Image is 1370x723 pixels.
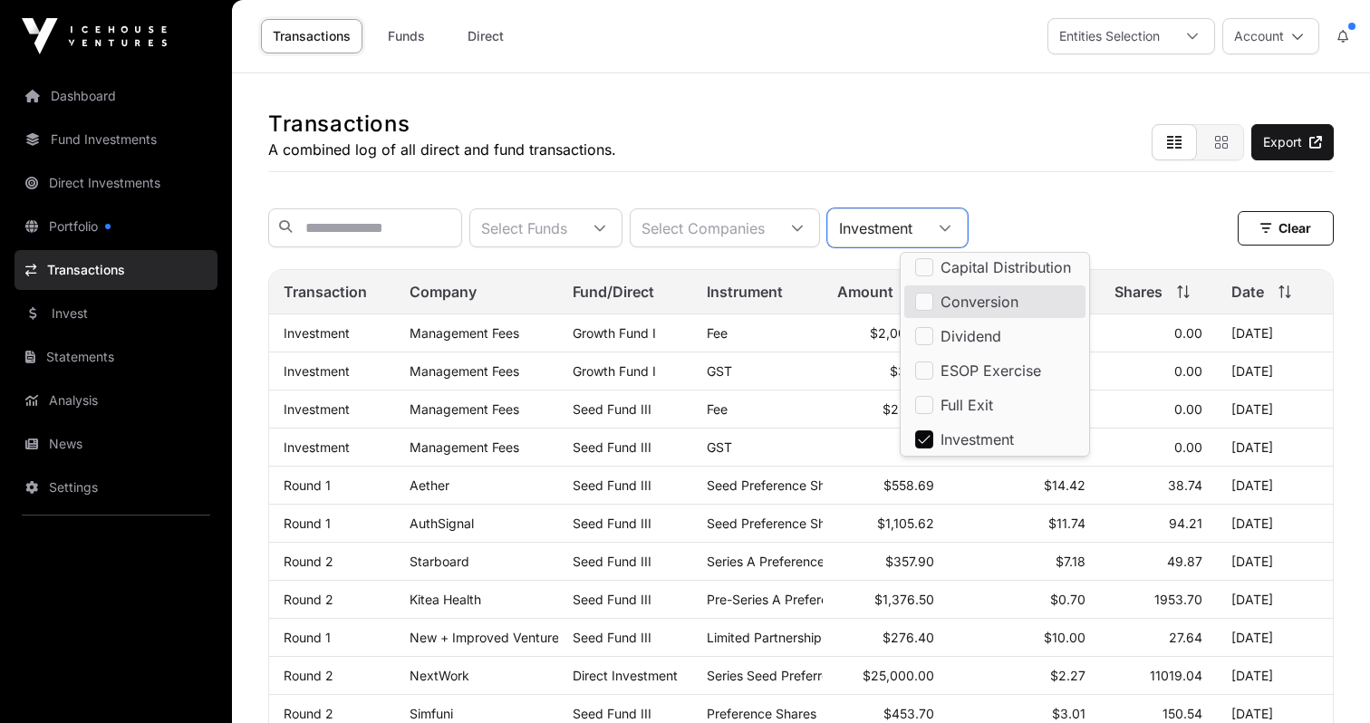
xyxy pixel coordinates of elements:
a: Growth Fund I [573,325,656,341]
td: $25,000.00 [823,657,949,695]
td: $1,105.62 [823,505,949,543]
span: 0.00 [1174,401,1202,417]
a: Fund Investments [14,120,217,159]
a: Seed Fund III [573,439,651,455]
a: Transactions [261,19,362,53]
a: Settings [14,468,217,507]
span: Conversion [941,294,1018,309]
span: 94.21 [1169,516,1202,531]
span: 0.00 [1174,439,1202,455]
span: Capital Distribution [941,260,1071,275]
a: Transactions [14,250,217,290]
span: GST [707,363,732,379]
li: Dividend [904,320,1085,352]
a: Round 1 [284,516,331,531]
a: Simfuni [410,706,453,721]
div: Chat Widget [1279,636,1370,723]
span: 0.00 [1174,325,1202,341]
span: 27.64 [1169,630,1202,645]
li: Investment [904,423,1085,456]
a: Funds [370,19,442,53]
td: [DATE] [1217,657,1333,695]
div: Select Companies [631,209,776,246]
a: Statements [14,337,217,377]
p: Management Fees [410,325,544,341]
td: $276.40 [823,619,949,657]
h1: Transactions [268,110,616,139]
a: NextWork [410,668,469,683]
td: $2,000.00 [823,314,949,352]
a: Seed Fund III [573,592,651,607]
a: Round 2 [284,668,333,683]
td: $30.00 [823,352,949,390]
a: Investment [284,439,350,455]
div: Investment [828,209,923,246]
td: $250.00 [823,390,949,429]
a: Portfolio [14,207,217,246]
span: Dividend [941,329,1001,343]
td: $357.90 [823,543,949,581]
a: Dashboard [14,76,217,116]
li: Capital Distribution [904,251,1085,284]
p: A combined log of all direct and fund transactions. [268,139,616,160]
span: $2.27 [1050,668,1085,683]
span: 49.87 [1167,554,1202,569]
a: Investment [284,325,350,341]
a: Kitea Health [410,592,481,607]
a: New + Improved Ventures [410,630,565,645]
span: Series A Preference Shares [707,554,869,569]
a: Round 1 [284,477,331,493]
span: Seed Preference Shares [707,516,851,531]
span: Fee [707,325,728,341]
span: ESOP Exercise [941,363,1041,378]
a: Direct Investments [14,163,217,203]
span: 150.54 [1163,706,1202,721]
a: Seed Fund III [573,516,651,531]
span: $3.01 [1052,706,1085,721]
div: Entities Selection [1048,19,1171,53]
a: Growth Fund I [573,363,656,379]
a: Round 2 [284,554,333,569]
td: [DATE] [1217,314,1333,352]
a: Round 2 [284,706,333,721]
td: $558.69 [823,467,949,505]
p: Management Fees [410,439,544,455]
li: Full Exit [904,389,1085,421]
span: Limited Partnership Units [707,630,855,645]
td: [DATE] [1217,619,1333,657]
span: Amount [837,281,893,303]
a: Seed Fund III [573,477,651,493]
div: Select Funds [470,209,578,246]
span: Seed Preference Shares [707,477,851,493]
p: Management Fees [410,363,544,379]
span: Date [1231,281,1264,303]
li: ESOP Exercise [904,354,1085,387]
td: $1,376.50 [823,581,949,619]
a: Starboard [410,554,469,569]
span: $14.42 [1044,477,1085,493]
span: $0.70 [1050,592,1085,607]
span: $10.00 [1044,630,1085,645]
span: Investment [941,432,1014,447]
span: Pre-Series A Preference Shares [707,592,894,607]
span: 38.74 [1168,477,1202,493]
span: GST [707,439,732,455]
a: Direct [449,19,522,53]
span: $11.74 [1048,516,1085,531]
a: Aether [410,477,449,493]
td: [DATE] [1217,352,1333,390]
td: [DATE] [1217,467,1333,505]
a: Round 2 [284,592,333,607]
span: 0.00 [1174,363,1202,379]
span: 1953.70 [1154,592,1202,607]
span: 11019.04 [1150,668,1202,683]
img: Icehouse Ventures Logo [22,18,167,54]
button: Clear [1238,211,1334,246]
td: $3.75 [823,429,949,467]
td: [DATE] [1217,505,1333,543]
span: Shares [1114,281,1163,303]
a: Seed Fund III [573,630,651,645]
span: Fee [707,401,728,417]
a: Round 1 [284,630,331,645]
li: Conversion [904,285,1085,318]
